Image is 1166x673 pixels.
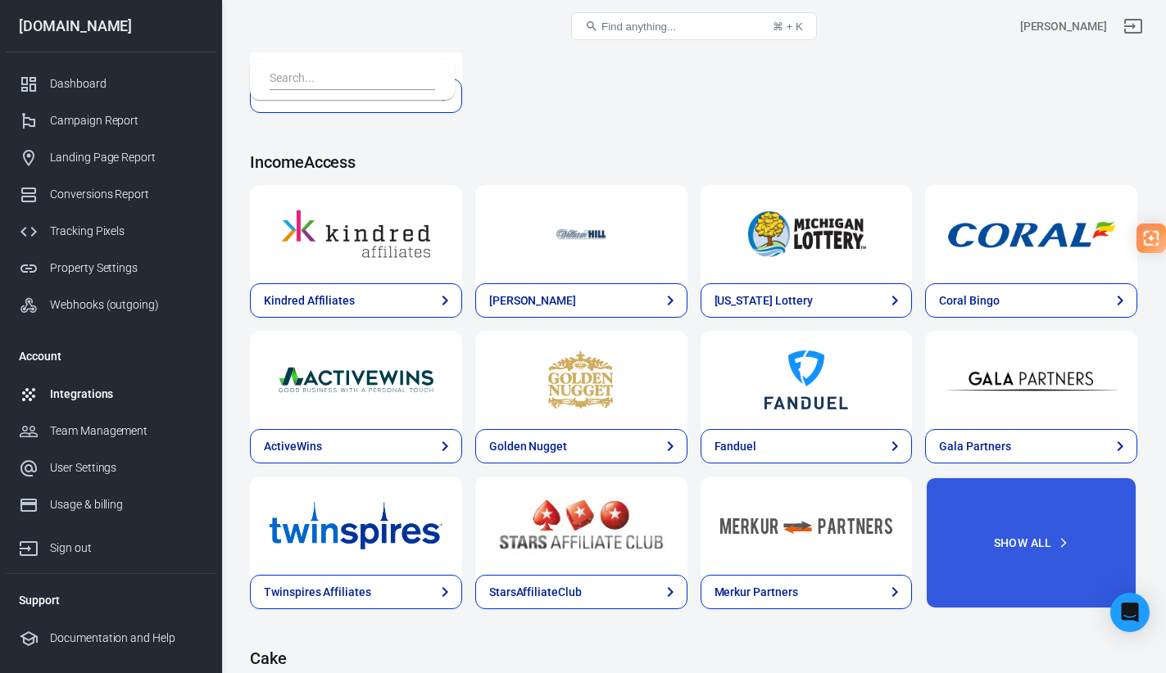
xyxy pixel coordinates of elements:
[489,438,567,455] div: Golden Nugget
[6,486,216,523] a: Usage & billing
[250,477,462,575] a: Twinspires Affiliates
[1020,18,1107,35] div: Account id: NG0iH9GQ
[6,19,216,34] div: [DOMAIN_NAME]
[701,185,913,283] a: Michigan Lottery
[571,12,817,40] button: Find anything...⌘ + K
[50,75,202,93] div: Dashboard
[270,205,442,264] img: Kindred Affiliates
[50,112,202,129] div: Campaign Report
[50,386,202,403] div: Integrations
[6,336,216,376] li: Account
[50,630,202,647] div: Documentation and Help
[6,376,216,413] a: Integrations
[715,438,757,455] div: Fanduel
[475,185,687,283] a: William Hill
[475,477,687,575] a: StarsAffiliateClub
[250,648,1137,668] h4: Cake
[264,584,371,601] div: Twinspires Affiliates
[720,205,893,264] img: Michigan Lottery
[6,213,216,250] a: Tracking Pixels
[945,350,1118,409] img: Gala Partners
[6,580,216,620] li: Support
[264,292,355,309] div: Kindred Affiliates
[701,575,913,609] a: Merkur Partners
[50,260,202,277] div: Property Settings
[720,350,893,409] img: Fanduel
[495,205,668,264] img: William Hill
[6,449,216,486] a: User Settings
[701,331,913,429] a: Fanduel
[6,287,216,323] a: Webhooks (outgoing)
[925,185,1137,283] a: Coral Bingo
[1114,7,1153,46] a: Sign out
[925,283,1137,318] a: Coral Bingo
[489,584,582,601] div: StarsAffiliateClub
[701,283,913,318] a: [US_STATE] Lottery
[489,292,576,309] div: [PERSON_NAME]
[475,429,687,463] a: Golden Nugget
[1110,593,1150,632] div: Open Intercom Messenger
[6,250,216,287] a: Property Settings
[720,496,893,555] img: Merkur Partners
[6,176,216,213] a: Conversions Report
[50,422,202,440] div: Team Management
[250,152,1137,172] h4: IncomeAccess
[250,575,462,609] a: Twinspires Affiliates
[715,292,813,309] div: [US_STATE] Lottery
[6,523,216,567] a: Sign out
[773,20,803,33] div: ⌘ + K
[50,496,202,513] div: Usage & billing
[264,438,322,455] div: ActiveWins
[50,459,202,477] div: User Settings
[925,477,1137,609] button: Show All
[939,438,1010,455] div: Gala Partners
[6,139,216,176] a: Landing Page Report
[701,429,913,463] a: Fanduel
[250,331,462,429] a: ActiveWins
[495,496,668,555] img: StarsAffiliateClub
[6,102,216,139] a: Campaign Report
[701,477,913,575] a: Merkur Partners
[475,331,687,429] a: Golden Nugget
[6,65,216,102] a: Dashboard
[475,575,687,609] a: StarsAffiliateClub
[50,223,202,240] div: Tracking Pixels
[6,413,216,449] a: Team Management
[939,292,999,309] div: Coral Bingo
[601,20,676,33] span: Find anything...
[925,429,1137,463] a: Gala Partners
[495,350,668,409] img: Golden Nugget
[50,296,202,314] div: Webhooks (outgoing)
[250,185,462,283] a: Kindred Affiliates
[715,584,798,601] div: Merkur Partners
[270,69,429,90] input: Search...
[250,79,462,113] a: FocusAtWill
[50,540,202,557] div: Sign out
[50,186,202,203] div: Conversions Report
[475,283,687,318] a: [PERSON_NAME]
[250,283,462,318] a: Kindred Affiliates
[50,149,202,166] div: Landing Page Report
[270,496,442,555] img: Twinspires Affiliates
[270,350,442,409] img: ActiveWins
[250,429,462,463] a: ActiveWins
[945,205,1118,264] img: Coral Bingo
[925,331,1137,429] a: Gala Partners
